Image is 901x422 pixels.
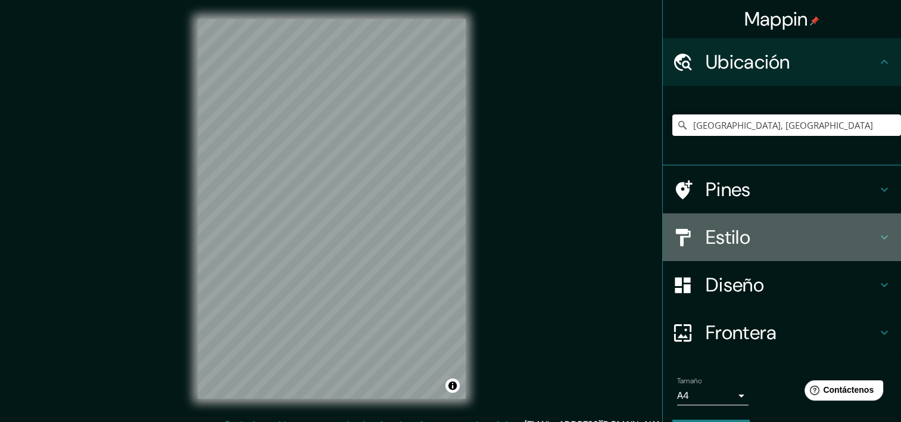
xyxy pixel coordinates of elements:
h4: Frontera [706,321,877,345]
img: pin-icon.png [810,16,819,26]
h4: Estilo [706,225,877,249]
div: Ubicación [663,38,901,86]
font: Mappin [744,7,808,32]
div: Diseño [663,261,901,309]
iframe: Help widget launcher [795,376,888,409]
h4: Diseño [706,273,877,297]
div: Pines [663,166,901,213]
input: Elige tu ciudad o área [672,114,901,136]
div: Estilo [663,213,901,261]
h4: Pines [706,178,877,201]
canvas: Mapa [198,19,466,399]
div: Frontera [663,309,901,356]
label: Tamaño [677,376,702,386]
div: A4 [677,386,749,405]
button: Alternar atribución [445,378,460,393]
h4: Ubicación [706,50,877,74]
